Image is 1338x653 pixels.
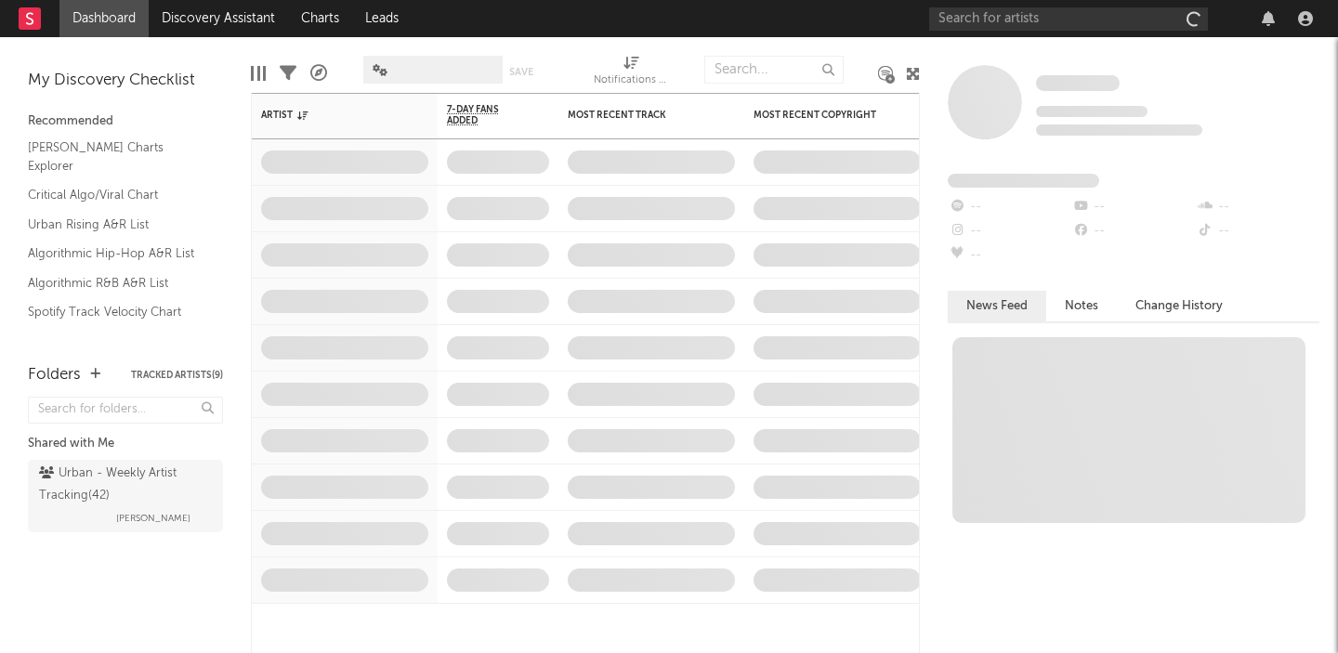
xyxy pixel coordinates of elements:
[1036,74,1120,93] a: Some Artist
[509,67,533,77] button: Save
[1036,124,1202,136] span: 0 fans last week
[28,397,223,424] input: Search for folders...
[948,174,1099,188] span: Fans Added by Platform
[1196,219,1319,243] div: --
[704,56,844,84] input: Search...
[28,364,81,386] div: Folders
[261,110,400,121] div: Artist
[280,46,296,100] div: Filters
[28,111,223,133] div: Recommended
[28,273,204,294] a: Algorithmic R&B A&R List
[1046,291,1117,321] button: Notes
[28,460,223,532] a: Urban - Weekly Artist Tracking(42)[PERSON_NAME]
[1036,75,1120,91] span: Some Artist
[447,104,521,126] span: 7-Day Fans Added
[131,371,223,380] button: Tracked Artists(9)
[948,243,1071,268] div: --
[948,195,1071,219] div: --
[594,46,668,100] div: Notifications (Artist)
[594,70,668,92] div: Notifications (Artist)
[28,70,223,92] div: My Discovery Checklist
[251,46,266,100] div: Edit Columns
[1117,291,1241,321] button: Change History
[28,215,204,235] a: Urban Rising A&R List
[754,110,893,121] div: Most Recent Copyright
[929,7,1208,31] input: Search for artists
[948,219,1071,243] div: --
[28,243,204,264] a: Algorithmic Hip-Hop A&R List
[28,433,223,455] div: Shared with Me
[116,507,190,529] span: [PERSON_NAME]
[568,110,707,121] div: Most Recent Track
[1071,219,1195,243] div: --
[28,302,204,322] a: Spotify Track Velocity Chart
[28,137,204,176] a: [PERSON_NAME] Charts Explorer
[28,185,204,205] a: Critical Algo/Viral Chart
[39,463,207,507] div: Urban - Weekly Artist Tracking ( 42 )
[948,291,1046,321] button: News Feed
[1036,106,1148,117] span: Tracking Since: [DATE]
[1071,195,1195,219] div: --
[1196,195,1319,219] div: --
[310,46,327,100] div: A&R Pipeline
